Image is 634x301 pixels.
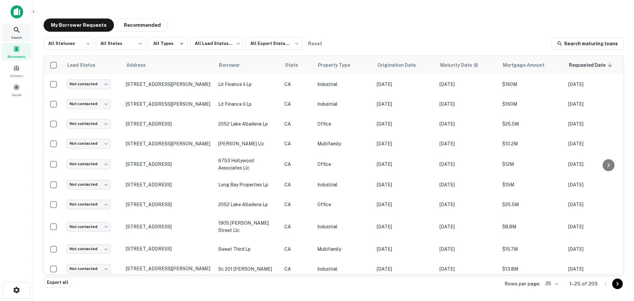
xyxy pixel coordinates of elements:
[377,61,424,69] span: Origination Date
[284,100,311,108] p: CA
[568,81,624,88] p: [DATE]
[440,161,496,168] p: [DATE]
[117,19,168,32] button: Recommended
[66,200,111,209] div: Not contacted
[318,61,359,69] span: Property Type
[502,140,562,147] p: $10.2M
[304,37,326,50] button: Reset
[218,181,278,188] p: long bay properties lp
[317,245,370,253] p: Multifamily
[44,35,93,52] div: All Statuses
[502,100,562,108] p: $160M
[568,100,624,108] p: [DATE]
[502,265,562,273] p: $13.8M
[568,265,624,273] p: [DATE]
[284,81,311,88] p: CA
[284,120,311,128] p: CA
[440,181,496,188] p: [DATE]
[317,100,370,108] p: Industrial
[190,35,243,52] div: All Lead Statuses
[66,79,111,89] div: Not contacted
[502,161,562,168] p: $12M
[12,92,21,97] span: Saved
[503,61,553,69] span: Mortgage Amount
[218,81,278,88] p: lit finance ii lp
[44,278,72,287] button: Export all
[317,140,370,147] p: Multifamily
[126,266,212,272] p: [STREET_ADDRESS][PERSON_NAME]
[601,248,634,280] iframe: Chat Widget
[2,62,31,80] a: Contacts
[219,61,248,69] span: Borrower
[377,161,433,168] p: [DATE]
[440,265,496,273] p: [DATE]
[284,223,311,230] p: CA
[281,56,314,74] th: State
[284,140,311,147] p: CA
[377,265,433,273] p: [DATE]
[568,140,624,147] p: [DATE]
[569,61,614,69] span: Requested Date
[502,181,562,188] p: $15M
[126,121,212,127] p: [STREET_ADDRESS]
[317,265,370,273] p: Industrial
[126,202,212,207] p: [STREET_ADDRESS]
[612,279,623,289] button: Go to next page
[499,56,565,74] th: Mortgage Amount
[377,223,433,230] p: [DATE]
[126,141,212,147] p: [STREET_ADDRESS][PERSON_NAME]
[246,35,302,52] div: All Export Statuses
[11,5,23,19] img: capitalize-icon.png
[66,99,111,109] div: Not contacted
[66,180,111,189] div: Not contacted
[63,56,123,74] th: Lead Status
[2,81,31,99] a: Saved
[2,43,31,60] a: Borrowers
[2,23,31,41] a: Search
[377,81,433,88] p: [DATE]
[568,161,624,168] p: [DATE]
[218,157,278,171] p: 6753 hollywood associates llc
[568,223,624,230] p: [DATE]
[502,201,562,208] p: $25.5M
[377,245,433,253] p: [DATE]
[568,120,624,128] p: [DATE]
[317,201,370,208] p: Office
[284,265,311,273] p: CA
[568,181,624,188] p: [DATE]
[218,201,278,208] p: 2052 lake altadena lp
[10,73,23,78] span: Contacts
[218,219,278,234] p: 1905 [PERSON_NAME] street llc
[218,140,278,147] p: [PERSON_NAME] llc
[440,223,496,230] p: [DATE]
[126,61,154,69] span: Address
[440,61,478,69] div: Maturity dates displayed may be estimated. Please contact the lender for the most accurate maturi...
[66,119,111,129] div: Not contacted
[284,245,311,253] p: CA
[96,35,145,52] div: All States
[502,120,562,128] p: $25.5M
[66,139,111,148] div: Not contacted
[502,245,562,253] p: $15.7M
[440,61,487,69] span: Maturity dates displayed may be estimated. Please contact the lender for the most accurate maturi...
[126,161,212,167] p: [STREET_ADDRESS]
[373,56,436,74] th: Origination Date
[436,56,499,74] th: Maturity dates displayed may be estimated. Please contact the lender for the most accurate maturi...
[123,56,215,74] th: Address
[440,201,496,208] p: [DATE]
[314,56,373,74] th: Property Type
[570,280,598,288] p: 1–25 of 203
[317,81,370,88] p: Industrial
[502,223,562,230] p: $8.8M
[440,100,496,108] p: [DATE]
[377,120,433,128] p: [DATE]
[551,38,623,50] a: Search maturing loans
[126,182,212,188] p: [STREET_ADDRESS]
[317,223,370,230] p: Industrial
[126,246,212,252] p: [STREET_ADDRESS]
[218,265,278,273] p: sc 201 [PERSON_NAME]
[284,161,311,168] p: CA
